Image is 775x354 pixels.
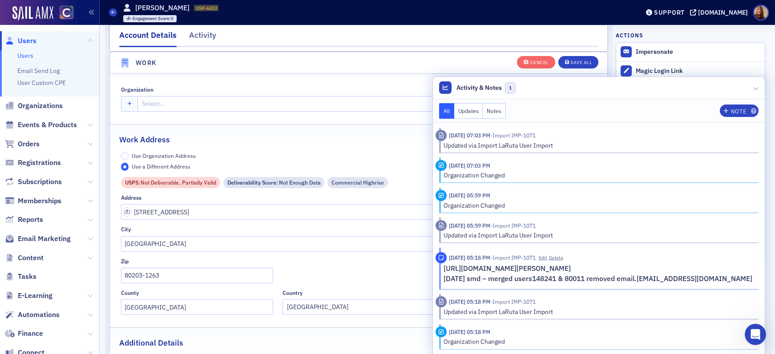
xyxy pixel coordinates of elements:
[18,158,61,168] span: Registrations
[18,177,62,187] span: Subscriptions
[517,56,555,68] button: Cancel
[5,253,44,263] a: Content
[5,120,77,130] a: Events & Products
[436,220,447,231] div: Imported Activity
[153,14,169,30] div: Close
[18,272,36,282] span: Tasks
[454,103,483,119] button: Updates
[731,109,746,114] div: Note
[5,158,61,168] a: Registrations
[223,177,324,188] div: Deliverability Score: Not Enough Data
[40,126,230,133] span: Hi [PERSON_NAME], That does look strange, we'll look into it.
[449,192,490,199] time: 2/17/2023 05:59 PM
[444,141,752,150] div: Updated via Import LaRuta User Import
[59,272,118,308] button: Messages
[112,14,130,32] img: Profile image for Luke
[616,61,765,80] button: Magic Login Link
[119,337,183,349] h2: Additional Details
[698,8,748,16] div: [DOMAIN_NAME]
[5,310,60,320] a: Automations
[720,105,759,117] button: Note
[36,201,160,211] div: Status: All Systems Operational
[5,215,43,225] a: Reports
[558,56,598,68] button: Save All
[18,139,40,149] span: Orders
[636,48,673,56] button: Impersonate
[5,272,36,282] a: Tasks
[18,260,149,270] div: Redirect an Event to a 3rd Party URL
[5,234,71,244] a: Email Marketing
[745,324,766,345] iframe: Intercom live chat
[129,14,147,32] img: Profile image for Aidan
[121,86,153,93] div: Organization
[690,9,751,16] button: [DOMAIN_NAME]
[753,5,769,20] span: Profile
[327,177,388,188] div: Commercial Highrise
[490,132,536,139] span: Import IMP-1071
[436,326,447,338] div: Activity
[9,105,169,151] div: Recent messageProfile image for AidanHi [PERSON_NAME], That does look strange, we'll look into it...
[18,78,160,93] p: How can we help?
[532,274,637,283] span: 148241 & 80011 removed email.
[5,101,63,111] a: Organizations
[196,5,217,11] span: USR-6823
[444,274,752,284] p: [DATE] smd – merged users
[436,160,447,171] div: Activity
[439,103,454,119] button: All
[93,134,122,144] div: • 19h ago
[13,235,165,253] button: Search for help
[444,231,752,240] div: Updated via Import LaRuta User Import
[9,156,169,189] div: Send us a messageWe typically reply in under 15 minutes
[74,294,105,301] span: Messages
[444,307,752,317] div: Updated via Import LaRuta User Import
[18,234,71,244] span: Email Marketing
[17,67,60,75] a: Email Send Log
[449,162,490,169] time: 2/17/2023 07:03 PM
[449,132,490,139] time: 2/17/2023 07:03 PM
[12,6,53,20] img: SailAMX
[119,29,177,47] div: Account Details
[123,15,177,22] div: Engagement Score: 0
[616,31,643,39] h4: Actions
[530,60,549,65] div: Cancel
[18,240,72,249] span: Search for help
[20,294,40,301] span: Home
[18,329,43,338] span: Finance
[444,171,752,180] div: Organization Changed
[5,36,36,46] a: Users
[5,139,40,149] a: Orders
[189,29,216,46] div: Activity
[505,82,516,93] span: 1
[18,112,160,121] div: Recent message
[9,194,169,227] div: Status: All Systems OperationalUpdated [DATE] 14:56 EDT
[121,177,220,188] div: USPS: Not Deliverable, Partially Valid
[654,8,685,16] div: Support
[60,6,73,20] img: SailAMX
[121,163,129,171] input: Use a Different Address
[449,254,490,261] time: 2/17/2023 05:18 PM
[5,291,52,301] a: E-Learning
[436,190,447,201] div: Activity
[283,290,303,296] div: Country
[121,226,131,233] div: City
[18,215,43,225] span: Reports
[18,310,60,320] span: Automations
[9,118,169,151] div: Profile image for AidanHi [PERSON_NAME], That does look strange, we'll look into it.[PERSON_NAME]...
[18,101,63,111] span: Organizations
[135,3,190,13] h1: [PERSON_NAME]
[132,163,190,170] span: Use a Different Address
[18,173,149,182] div: We typically reply in under 15 minutes
[436,252,447,263] div: Note
[490,254,536,261] span: Import IMP-1071
[444,337,752,346] div: Organization Changed
[5,196,61,206] a: Memberships
[18,17,56,31] img: logo
[436,296,447,307] div: Imported Activity
[436,130,447,141] div: Imported Activity
[121,152,129,160] input: Use Organization Address
[444,263,752,274] p: [URL][DOMAIN_NAME][PERSON_NAME]
[17,79,66,87] a: User Custom CPE
[227,178,279,186] span: Deliverability Score :
[36,212,120,219] span: Updated [DATE] 14:56 EDT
